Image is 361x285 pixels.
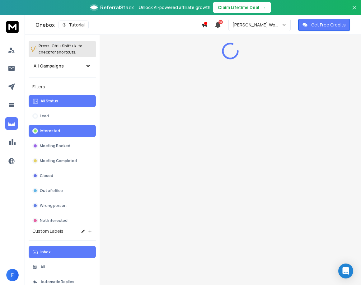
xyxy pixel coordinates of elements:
[40,128,60,133] p: Interested
[40,173,53,178] p: Closed
[298,19,350,31] button: Get Free Credits
[6,269,19,281] button: F
[29,125,96,137] button: Interested
[262,4,266,11] span: →
[29,110,96,122] button: Lead
[29,95,96,107] button: All Status
[40,158,77,163] p: Meeting Completed
[29,82,96,91] h3: Filters
[40,279,74,284] p: Automatic Replies
[40,143,70,148] p: Meeting Booked
[40,188,63,193] p: Out of office
[29,261,96,273] button: All
[338,264,353,278] div: Open Intercom Messenger
[218,20,223,24] span: 13
[40,218,68,223] p: Not Interested
[34,63,64,69] h1: All Campaigns
[32,228,63,234] h3: Custom Labels
[39,43,82,55] p: Press to check for shortcuts.
[29,140,96,152] button: Meeting Booked
[29,246,96,258] button: Inbox
[40,203,67,208] p: Wrong person
[350,4,359,19] button: Close banner
[29,155,96,167] button: Meeting Completed
[100,4,134,11] span: ReferralStack
[311,22,346,28] p: Get Free Credits
[40,114,49,119] p: Lead
[40,250,51,255] p: Inbox
[40,264,45,269] p: All
[29,185,96,197] button: Out of office
[29,170,96,182] button: Closed
[51,42,77,49] span: Ctrl + Shift + k
[139,4,210,11] p: Unlock AI-powered affiliate growth
[59,21,89,29] button: Tutorial
[29,199,96,212] button: Wrong person
[40,99,58,104] p: All Status
[29,60,96,72] button: All Campaigns
[213,2,271,13] button: Claim Lifetime Deal→
[35,21,201,29] div: Onebox
[232,22,282,28] p: [PERSON_NAME] Workspace
[29,214,96,227] button: Not Interested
